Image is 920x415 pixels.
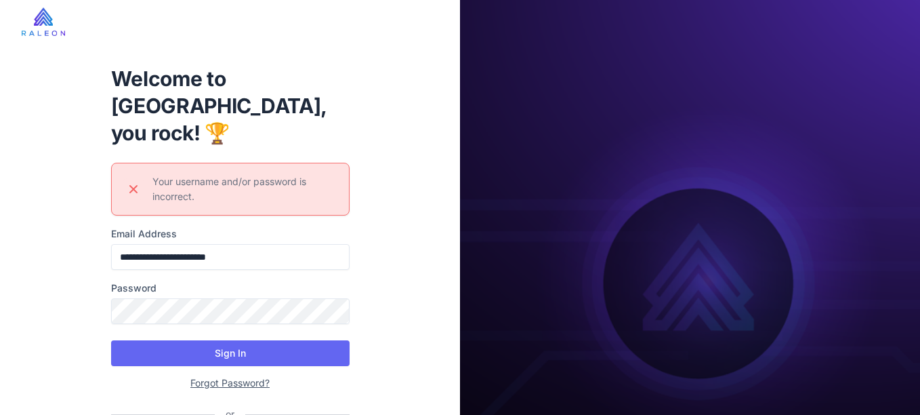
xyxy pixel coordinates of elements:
[111,281,350,296] label: Password
[22,7,65,36] img: raleon-logo-whitebg.9aac0268.jpg
[152,174,338,204] div: Your username and/or password is incorrect.
[190,377,270,389] a: Forgot Password?
[111,65,350,146] h1: Welcome to [GEOGRAPHIC_DATA], you rock! 🏆
[111,340,350,366] button: Sign In
[111,226,350,241] label: Email Address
